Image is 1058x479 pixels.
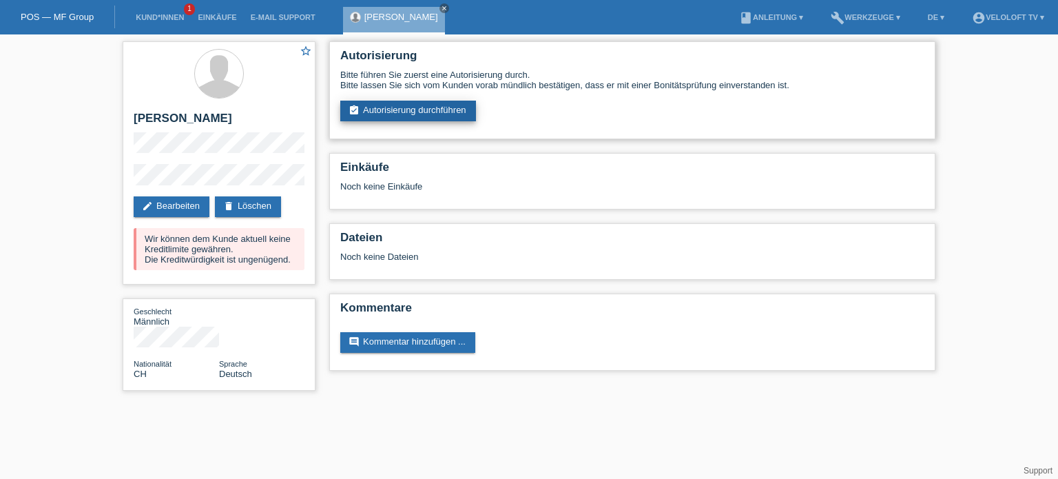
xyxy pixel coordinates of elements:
a: assignment_turned_inAutorisierung durchführen [340,101,476,121]
a: account_circleVeloLoft TV ▾ [965,13,1051,21]
h2: Kommentare [340,301,924,322]
i: star_border [300,45,312,57]
i: assignment_turned_in [349,105,360,116]
h2: Dateien [340,231,924,252]
a: Kund*innen [129,13,191,21]
span: 1 [184,3,195,15]
a: Einkäufe [191,13,243,21]
div: Männlich [134,306,219,327]
i: close [441,5,448,12]
a: bookAnleitung ▾ [732,13,810,21]
i: book [739,11,753,25]
a: E-Mail Support [244,13,322,21]
i: edit [142,201,153,212]
i: delete [223,201,234,212]
span: Nationalität [134,360,172,368]
a: buildWerkzeuge ▾ [824,13,907,21]
a: close [439,3,449,13]
div: Noch keine Dateien [340,252,761,262]
h2: Autorisierung [340,49,924,70]
h2: Einkäufe [340,161,924,181]
span: Geschlecht [134,307,172,316]
span: Deutsch [219,369,252,379]
a: DE ▾ [921,13,951,21]
i: account_circle [972,11,986,25]
h2: [PERSON_NAME] [134,112,304,132]
a: editBearbeiten [134,196,209,217]
a: Support [1024,466,1052,476]
i: comment [349,336,360,347]
a: [PERSON_NAME] [364,12,438,22]
i: build [831,11,844,25]
span: Schweiz [134,369,147,379]
div: Bitte führen Sie zuerst eine Autorisierung durch. Bitte lassen Sie sich vom Kunden vorab mündlich... [340,70,924,90]
a: deleteLöschen [215,196,281,217]
a: POS — MF Group [21,12,94,22]
a: commentKommentar hinzufügen ... [340,332,475,353]
a: star_border [300,45,312,59]
div: Wir können dem Kunde aktuell keine Kreditlimite gewähren. Die Kreditwürdigkeit ist ungenügend. [134,228,304,270]
span: Sprache [219,360,247,368]
div: Noch keine Einkäufe [340,181,924,202]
